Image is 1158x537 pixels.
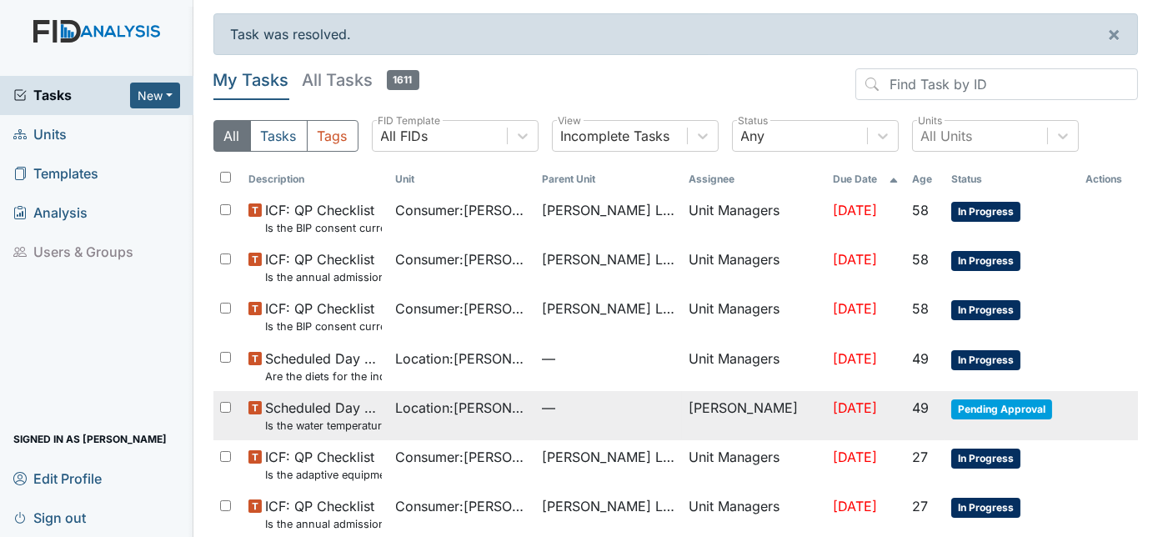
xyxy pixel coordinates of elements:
[265,496,382,532] span: ICF: QP Checklist Is the annual admission agreement current? (document the date in the comment se...
[912,251,929,268] span: 58
[951,350,1020,370] span: In Progress
[265,369,382,384] small: Are the diets for the individuals (with initials) posted in the dining area?
[13,200,88,226] span: Analysis
[912,449,928,465] span: 27
[1107,22,1120,46] span: ×
[682,165,826,193] th: Assignee
[833,300,877,317] span: [DATE]
[833,350,877,367] span: [DATE]
[265,516,382,532] small: Is the annual admission agreement current? (document the date in the comment section)
[682,193,826,243] td: Unit Managers
[250,120,308,152] button: Tasks
[951,399,1052,419] span: Pending Approval
[303,68,419,92] h5: All Tasks
[833,498,877,514] span: [DATE]
[395,447,529,467] span: Consumer : [PERSON_NAME], Shekeyra
[741,126,765,146] div: Any
[213,120,358,152] div: Type filter
[535,165,682,193] th: Toggle SortBy
[542,349,675,369] span: —
[213,68,289,92] h5: My Tasks
[833,251,877,268] span: [DATE]
[682,243,826,292] td: Unit Managers
[395,349,529,369] span: Location : [PERSON_NAME]
[387,70,419,90] span: 1611
[265,349,382,384] span: Scheduled Day Program Inspection Are the diets for the individuals (with initials) posted in the ...
[265,447,382,483] span: ICF: QP Checklist Is the adaptive equipment consent current? (document the date in the comment se...
[395,249,529,269] span: Consumer : [PERSON_NAME], Shekeyra
[951,300,1020,320] span: In Progress
[912,350,929,367] span: 49
[945,165,1079,193] th: Toggle SortBy
[833,202,877,218] span: [DATE]
[542,496,675,516] span: [PERSON_NAME] Loop
[682,292,826,341] td: Unit Managers
[395,496,529,516] span: Consumer : [PERSON_NAME], Shekeyra
[395,299,529,319] span: Consumer : [PERSON_NAME], Shekeyra
[561,126,670,146] div: Incomplete Tasks
[951,202,1020,222] span: In Progress
[912,399,929,416] span: 49
[242,165,389,193] th: Toggle SortBy
[912,202,929,218] span: 58
[1090,14,1137,54] button: ×
[13,85,130,105] a: Tasks
[265,220,382,236] small: Is the BIP consent current? (document the date, BIP number in the comment section)
[13,161,98,187] span: Templates
[213,13,1139,55] div: Task was resolved.
[265,398,382,434] span: Scheduled Day Program Inspection Is the water temperature at the kitchen sink between 100 to 110 ...
[921,126,973,146] div: All Units
[307,120,358,152] button: Tags
[951,498,1020,518] span: In Progress
[220,172,231,183] input: Toggle All Rows Selected
[542,398,675,418] span: —
[682,391,826,440] td: [PERSON_NAME]
[682,440,826,489] td: Unit Managers
[13,465,102,491] span: Edit Profile
[826,165,905,193] th: Toggle SortBy
[542,447,675,467] span: [PERSON_NAME] Loop
[542,299,675,319] span: [PERSON_NAME] Loop
[265,299,382,334] span: ICF: QP Checklist Is the BIP consent current? (document the date, BIP number in the comment section)
[833,449,877,465] span: [DATE]
[1079,165,1138,193] th: Actions
[213,120,251,152] button: All
[855,68,1138,100] input: Find Task by ID
[389,165,535,193] th: Toggle SortBy
[682,342,826,391] td: Unit Managers
[912,300,929,317] span: 58
[905,165,945,193] th: Toggle SortBy
[951,449,1020,469] span: In Progress
[265,200,382,236] span: ICF: QP Checklist Is the BIP consent current? (document the date, BIP number in the comment section)
[833,399,877,416] span: [DATE]
[130,83,180,108] button: New
[381,126,429,146] div: All FIDs
[265,269,382,285] small: Is the annual admission agreement current? (document the date in the comment section)
[13,426,167,452] span: Signed in as [PERSON_NAME]
[395,200,529,220] span: Consumer : [PERSON_NAME]
[395,398,529,418] span: Location : [PERSON_NAME]
[265,418,382,434] small: Is the water temperature at the kitchen sink between 100 to 110 degrees?
[542,249,675,269] span: [PERSON_NAME] Loop
[912,498,928,514] span: 27
[13,504,86,530] span: Sign out
[542,200,675,220] span: [PERSON_NAME] Loop
[265,319,382,334] small: Is the BIP consent current? (document the date, BIP number in the comment section)
[265,467,382,483] small: Is the adaptive equipment consent current? (document the date in the comment section)
[265,249,382,285] span: ICF: QP Checklist Is the annual admission agreement current? (document the date in the comment se...
[13,122,67,148] span: Units
[951,251,1020,271] span: In Progress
